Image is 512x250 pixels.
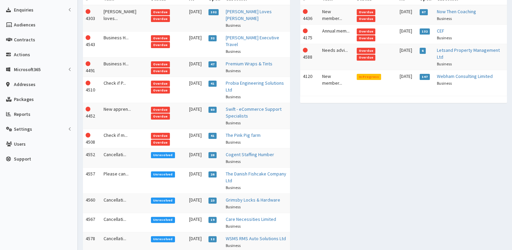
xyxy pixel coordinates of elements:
span: 23 [208,197,217,204]
span: 6 [420,48,426,54]
td: 4543 [83,31,101,57]
span: Unresolved [151,171,175,178]
i: This Action is overdue! [86,107,90,111]
small: Business [226,204,241,209]
span: Contracts [14,37,35,43]
span: Overdue [357,55,376,61]
td: Business H... [101,57,148,77]
span: Reports [14,111,30,117]
td: [DATE] [397,5,417,25]
td: New appren... [101,103,148,129]
a: WSMS RMS Auto Solutions Ltd [226,235,286,242]
td: 4560 [83,193,101,213]
td: New member... [319,5,354,25]
td: 4552 [83,148,101,167]
span: 28 [208,152,217,158]
span: Overdue [151,61,170,67]
span: Overdue [151,113,170,120]
span: Addresses [14,81,36,87]
span: Overdue [151,35,170,41]
small: Business [226,68,241,73]
a: Premium Wraps & Tints [226,61,272,67]
span: 26 [208,171,217,178]
td: Check if m... [101,129,148,148]
span: Overdue [151,16,170,22]
span: Audiences [14,22,36,28]
span: Settings [14,126,32,132]
td: 4491 [83,57,101,77]
span: Users [14,141,26,147]
span: 41 [208,133,217,139]
td: [DATE] [186,103,206,129]
td: [DATE] [186,148,206,167]
a: The Danish Fishcake Company Ltd [226,171,286,184]
i: This Action is overdue! [86,81,90,85]
span: Overdue [357,28,376,35]
a: Letsand Property Management Ltd [437,47,500,60]
span: Overdue [151,87,170,93]
i: This Action is overdue! [303,28,308,33]
span: Packages [14,96,34,102]
span: 12 [208,236,217,242]
td: [DATE] [186,213,206,232]
td: 4452 [83,103,101,129]
td: Cancellati... [101,148,148,167]
td: 4557 [83,167,101,193]
td: [DATE] [186,167,206,193]
span: Overdue [151,81,170,87]
span: Microsoft365 [14,66,41,72]
td: Needs advi... [319,44,354,70]
span: 67 [420,9,428,15]
span: Unresolved [151,236,175,242]
td: Cancellati... [101,213,148,232]
small: Business [226,185,241,190]
small: Business [226,140,241,145]
a: CEF [437,28,444,34]
a: Swift - eCommerce Support Specialists [226,106,282,119]
td: [DATE] [397,70,417,89]
span: Support [14,156,31,162]
small: Business [226,94,241,99]
td: 4510 [83,77,101,103]
span: Unresolved [151,152,175,158]
span: Overdue [151,107,170,113]
a: The Pink Pig farm [226,132,261,138]
td: [DATE] [186,31,206,57]
a: Now Then Coaching [437,8,476,15]
a: Webham Consulting Limited [437,73,493,79]
td: 4588 [300,44,319,70]
a: Probia Engineering Solutions Ltd [226,80,284,93]
span: Enquiries [14,7,34,13]
span: Overdue [151,140,170,146]
td: [DATE] [397,24,417,44]
td: [PERSON_NAME] loves... [101,5,148,32]
td: [DATE] [186,77,206,103]
td: [DATE] [186,129,206,148]
td: [DATE] [186,193,206,213]
td: Please can... [101,167,148,193]
small: Business [437,81,452,86]
span: 60 [208,107,217,113]
span: Overdue [151,133,170,139]
a: Care Necessities Limited [226,216,276,222]
span: Overdue [151,9,170,15]
td: Business H... [101,31,148,57]
span: Overdue [357,9,376,15]
span: Overdue [357,16,376,22]
small: Business [437,35,452,40]
small: Business [437,16,452,21]
td: Check if P... [101,77,148,103]
a: [PERSON_NAME] Executive Travel [226,35,279,47]
span: Unresolved [151,217,175,223]
span: Overdue [357,35,376,41]
span: Overdue [357,48,376,54]
td: 4436 [300,5,319,25]
i: This Action is overdue! [86,133,90,138]
td: 4120 [300,70,319,89]
span: 47 [208,61,217,67]
small: Business [226,243,241,248]
td: 4303 [83,5,101,32]
span: Overdue [151,68,170,74]
i: This Action is overdue! [303,9,308,14]
td: 4567 [83,213,101,232]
